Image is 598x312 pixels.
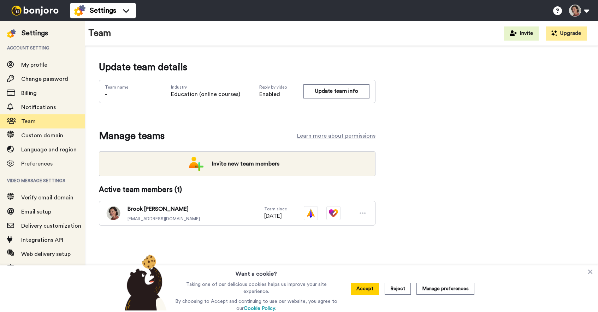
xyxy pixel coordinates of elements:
[206,157,285,171] span: Invite new team members
[21,161,53,167] span: Preferences
[351,283,379,295] button: Accept
[99,129,165,143] span: Manage teams
[297,132,375,140] a: Learn more about permissions
[128,216,200,222] span: [EMAIL_ADDRESS][DOMAIN_NAME]
[504,26,539,41] button: Invite
[173,281,339,295] p: Taking one of our delicious cookies helps us improve your site experience.
[74,5,85,16] img: settings-colored.svg
[21,119,36,124] span: Team
[171,84,240,90] span: Industry
[189,157,203,171] img: add-team.png
[21,147,77,152] span: Language and region
[118,254,171,311] img: bear-with-cookie.png
[171,90,240,98] span: Education (online courses)
[264,212,287,220] span: [DATE]
[105,91,107,97] span: -
[22,28,48,38] div: Settings
[21,76,68,82] span: Change password
[173,298,339,312] p: By choosing to Accept and continuing to use our website, you agree to our .
[99,60,375,74] span: Update team details
[236,265,277,278] h3: Want a cookie?
[105,84,128,90] span: Team name
[21,237,63,243] span: Integrations API
[7,29,16,38] img: settings-colored.svg
[259,84,303,90] span: Reply by video
[259,90,303,98] span: Enabled
[90,6,116,16] span: Settings
[21,223,81,229] span: Delivery customization
[21,62,47,68] span: My profile
[21,195,73,200] span: Verify email domain
[546,26,587,41] button: Upgrade
[326,206,341,220] img: tm-color.svg
[385,283,411,295] button: Reject
[99,185,182,195] span: Active team members ( 1 )
[416,283,474,295] button: Manage preferences
[21,133,63,138] span: Custom domain
[21,209,51,215] span: Email setup
[21,251,71,257] span: Web delivery setup
[21,104,56,110] span: Notifications
[88,28,111,38] h1: Team
[304,206,318,220] img: vm-color.svg
[21,90,37,96] span: Billing
[303,84,369,98] button: Update team info
[106,206,120,220] img: 767bd722-7fac-4a2a-b2be-fbf081d67b16-1706834210.jpg
[128,205,200,213] span: Brook [PERSON_NAME]
[244,306,275,311] a: Cookie Policy
[8,6,61,16] img: bj-logo-header-white.svg
[264,206,287,212] span: Team since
